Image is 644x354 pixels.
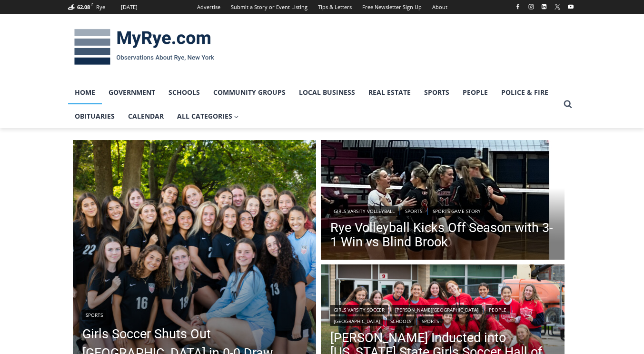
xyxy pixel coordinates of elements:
div: [DATE] [121,3,138,11]
span: F [91,2,93,7]
a: Sports [402,206,426,216]
nav: Primary Navigation [68,81,559,129]
button: View Search Form [559,96,576,113]
div: Rye [96,3,105,11]
a: Sports [82,310,106,320]
a: Linkedin [538,1,550,12]
a: Read More Rye Volleyball Kicks Off Season with 3-1 Win vs Blind Brook [321,140,565,262]
a: All Categories [170,104,246,128]
a: Sports [418,316,442,326]
div: | | [330,204,555,216]
a: Sports Game Story [429,206,484,216]
a: People [456,81,495,104]
a: Instagram [525,1,537,12]
img: MyRye.com [68,22,220,72]
a: Facebook [512,1,524,12]
a: Girls Varsity Soccer [330,305,388,314]
a: Home [68,81,102,104]
a: Schools [162,81,207,104]
a: Schools [387,316,415,326]
a: Government [102,81,162,104]
a: Calendar [121,104,170,128]
a: YouTube [565,1,576,12]
a: Sports [417,81,456,104]
a: People [485,305,510,314]
img: (PHOTO: The Rye Volleyball team huddles during the first set against Harrison on Thursday, Octobe... [321,140,565,262]
a: Police & Fire [495,81,555,104]
a: [PERSON_NAME][GEOGRAPHIC_DATA] [392,305,482,314]
div: | | | | | [330,303,555,326]
span: All Categories [177,111,239,121]
a: X [552,1,563,12]
a: Local Business [292,81,362,104]
a: Girls Varsity Volleyball [330,206,398,216]
span: 62.08 [77,3,90,10]
a: Obituaries [68,104,121,128]
a: [GEOGRAPHIC_DATA] [330,316,383,326]
a: Community Groups [207,81,292,104]
a: Real Estate [362,81,417,104]
a: Rye Volleyball Kicks Off Season with 3-1 Win vs Blind Brook [330,221,555,249]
